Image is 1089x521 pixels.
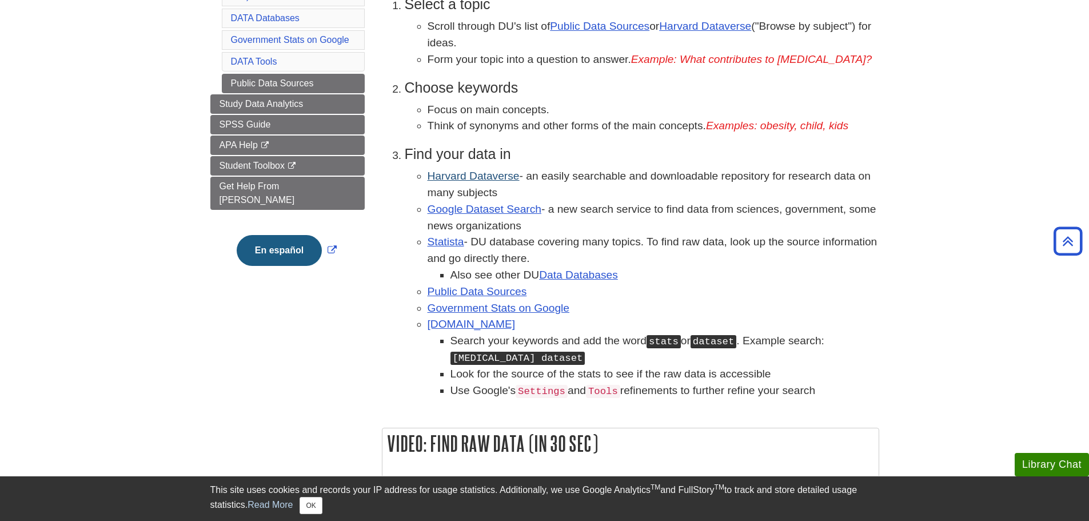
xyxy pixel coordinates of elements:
[234,245,340,255] a: Link opens in new window
[428,234,879,283] li: - DU database covering many topics. To find raw data, look up the source information and go direc...
[210,115,365,134] a: SPSS Guide
[428,285,527,297] a: Public Data Sources
[428,302,570,314] a: Government Stats on Google
[210,136,365,155] a: APA Help
[300,497,322,514] button: Close
[715,483,724,491] sup: TM
[1050,233,1086,249] a: Back to Top
[1015,453,1089,476] button: Library Chat
[405,79,879,96] h3: Choose keywords
[220,161,285,170] span: Student Toolbox
[450,333,879,366] li: Search your keywords and add the word or . Example search:
[586,385,620,398] code: Tools
[428,118,879,134] li: Think of synonyms and other forms of the main concepts.
[428,51,879,68] li: Form your topic into a question to answer.
[691,335,737,348] kbd: dataset
[260,142,270,149] i: This link opens in a new window
[405,146,879,162] h3: Find your data in
[647,335,681,348] kbd: stats
[428,102,879,118] li: Focus on main concepts.
[231,13,300,23] a: DATA Databases
[631,53,872,65] em: Example: What contributes to [MEDICAL_DATA]?
[651,483,660,491] sup: TM
[450,352,585,365] kbd: [MEDICAL_DATA] dataset
[516,385,568,398] code: Settings
[231,35,349,45] a: Government Stats on Google
[220,99,304,109] span: Study Data Analytics
[428,168,879,201] li: - an easily searchable and downloadable repository for research data on many subjects
[428,201,879,234] li: - a new search service to find data from sciences, government, some news organizations
[220,120,271,129] span: SPSS Guide
[450,366,879,383] li: Look for the source of the stats to see if the raw data is accessible
[231,57,277,66] a: DATA Tools
[428,170,520,182] a: Harvard Dataverse
[210,156,365,176] a: Student Toolbox
[210,483,879,514] div: This site uses cookies and records your IP address for usage statistics. Additionally, we use Goo...
[237,235,322,266] button: En español
[450,383,879,399] li: Use Google's and refinements to further refine your search
[428,318,516,330] a: [DOMAIN_NAME]
[248,500,293,510] a: Read More
[220,181,295,205] span: Get Help From [PERSON_NAME]
[222,74,365,93] a: Public Data Sources
[428,203,541,215] a: Google Dataset Search
[428,236,464,248] a: Statista
[428,18,879,51] li: Scroll through DU's list of or ("Browse by subject") for ideas.
[450,267,879,284] li: Also see other DU
[706,120,848,132] em: Examples: obesity, child, kids
[220,140,258,150] span: APA Help
[287,162,297,170] i: This link opens in a new window
[382,428,879,459] h2: Video: Find Raw Data (in 30 Sec)
[210,94,365,114] a: Study Data Analytics
[210,177,365,210] a: Get Help From [PERSON_NAME]
[539,269,618,281] a: Data Databases
[550,20,649,32] a: Public Data Sources
[659,20,751,32] a: Harvard Dataverse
